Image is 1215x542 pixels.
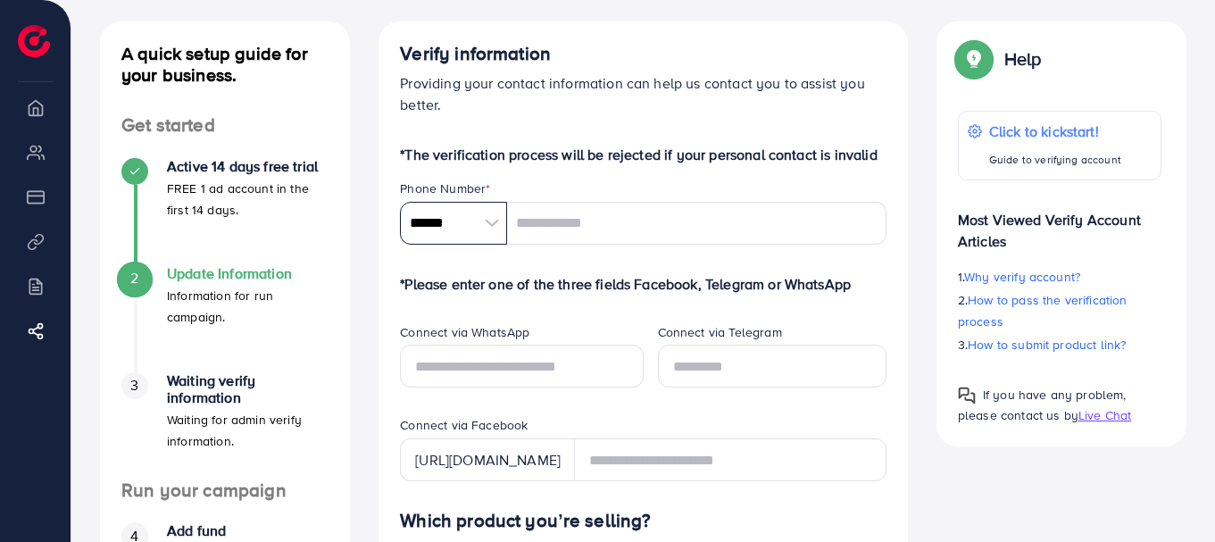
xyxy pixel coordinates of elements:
p: Providing your contact information can help us contact you to assist you better. [400,72,886,115]
h4: Verify information [400,43,886,65]
p: 1. [958,266,1161,288]
p: Waiting for admin verify information. [167,409,329,452]
span: 3 [130,375,138,396]
p: 2. [958,289,1161,332]
span: How to pass the verification process [958,291,1128,330]
img: logo [18,25,50,57]
h4: Add fund [167,522,329,539]
div: [URL][DOMAIN_NAME] [400,438,575,481]
p: FREE 1 ad account in the first 14 days. [167,178,329,221]
h4: A quick setup guide for your business. [100,43,350,86]
span: Why verify account? [964,268,1080,286]
h4: Get started [100,114,350,137]
span: 2 [130,268,138,288]
h4: Update Information [167,265,329,282]
label: Connect via WhatsApp [400,323,529,341]
label: Connect via Facebook [400,416,528,434]
span: Live Chat [1078,406,1131,424]
h4: Waiting verify information [167,372,329,406]
img: Popup guide [958,387,976,404]
p: *Please enter one of the three fields Facebook, Telegram or WhatsApp [400,273,886,295]
li: Waiting verify information [100,372,350,479]
label: Connect via Telegram [658,323,782,341]
h4: Which product you’re selling? [400,510,886,532]
li: Active 14 days free trial [100,158,350,265]
p: Help [1004,48,1042,70]
p: Most Viewed Verify Account Articles [958,195,1161,252]
label: Phone Number [400,179,490,197]
p: Guide to verifying account [989,149,1121,171]
p: *The verification process will be rejected if your personal contact is invalid [400,144,886,165]
li: Update Information [100,265,350,372]
p: Click to kickstart! [989,121,1121,142]
h4: Active 14 days free trial [167,158,329,175]
span: How to submit product link? [968,336,1126,354]
p: 3. [958,334,1161,355]
iframe: Chat [1139,462,1202,529]
img: Popup guide [958,43,990,75]
p: Information for run campaign. [167,285,329,328]
span: If you have any problem, please contact us by [958,386,1127,424]
h4: Run your campaign [100,479,350,502]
